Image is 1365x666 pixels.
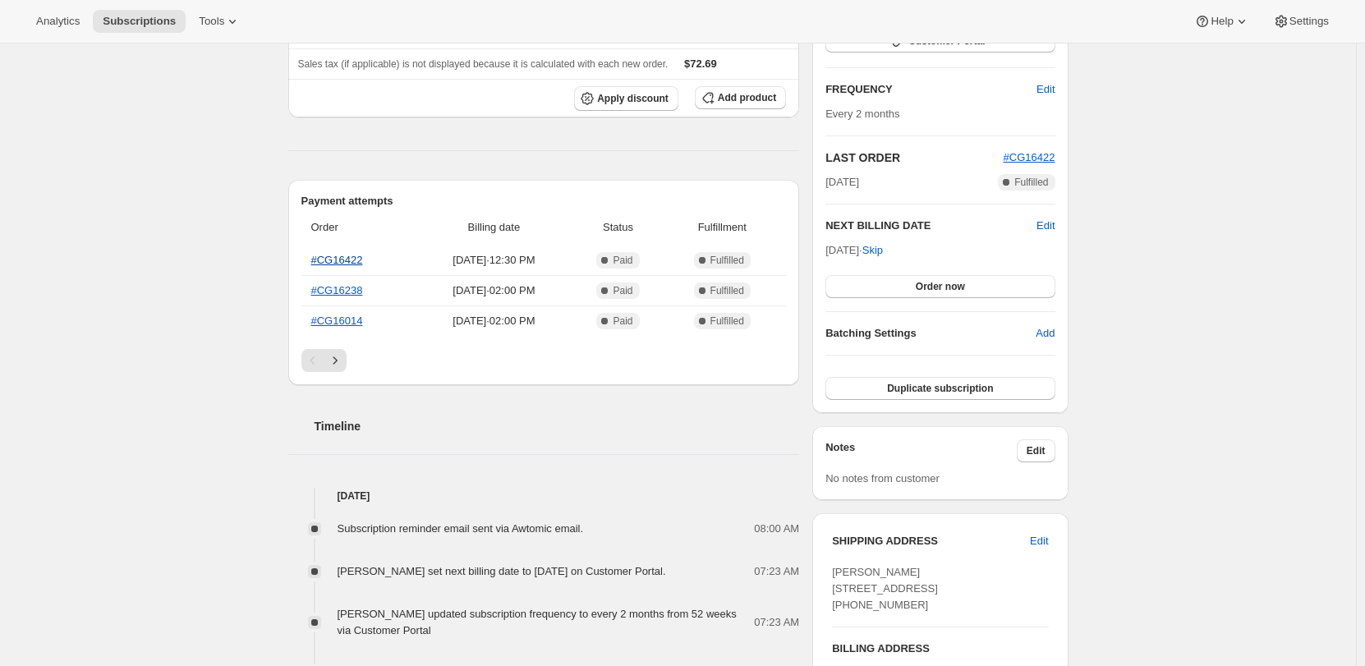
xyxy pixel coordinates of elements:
span: Apply discount [597,92,669,105]
span: Paid [613,254,632,267]
h3: BILLING ADDRESS [832,641,1048,657]
span: [DATE] · [825,244,883,256]
span: 07:23 AM [754,563,799,580]
span: Settings [1289,15,1329,28]
span: Fulfilled [710,284,744,297]
a: #CG16014 [311,315,363,327]
button: Help [1184,10,1259,33]
span: Add product [718,91,776,104]
button: Duplicate subscription [825,377,1055,400]
span: Subscription reminder email sent via Awtomic email. [338,522,584,535]
span: Analytics [36,15,80,28]
span: [PERSON_NAME] updated subscription frequency to every 2 months from 52 weeks via Customer Portal [338,608,737,636]
h2: Payment attempts [301,193,787,209]
button: Next [324,349,347,372]
h2: LAST ORDER [825,149,1003,166]
span: [DATE] · 12:30 PM [420,252,568,269]
button: Edit [1036,218,1055,234]
span: Order now [916,280,965,293]
span: [DATE] · 02:00 PM [420,313,568,329]
h2: Timeline [315,418,800,434]
span: Edit [1030,533,1048,549]
span: Tools [199,15,224,28]
a: #CG16422 [1004,151,1055,163]
button: Tools [189,10,250,33]
span: [DATE] [825,174,859,191]
button: Analytics [26,10,90,33]
th: Order [301,209,416,246]
span: Paid [613,284,632,297]
span: Fulfilled [1014,176,1048,189]
button: Subscriptions [93,10,186,33]
span: Status [578,219,659,236]
nav: Pagination [301,349,787,372]
span: Edit [1036,81,1055,98]
span: [PERSON_NAME] set next billing date to [DATE] on Customer Portal. [338,565,666,577]
a: #CG16422 [311,254,363,266]
span: Skip [862,242,883,259]
span: 07:23 AM [754,614,799,631]
h2: NEXT BILLING DATE [825,218,1036,234]
button: Settings [1263,10,1339,33]
button: Skip [853,237,893,264]
span: Sales tax (if applicable) is not displayed because it is calculated with each new order. [298,58,669,70]
span: Billing date [420,219,568,236]
button: Add [1026,320,1064,347]
span: Paid [613,315,632,328]
span: [DATE] · 02:00 PM [420,282,568,299]
a: #CG16238 [311,284,363,296]
span: Every 2 months [825,108,899,120]
h4: [DATE] [288,488,800,504]
h3: Notes [825,439,1017,462]
span: No notes from customer [825,472,940,485]
button: #CG16422 [1004,149,1055,166]
button: Order now [825,275,1055,298]
span: Fulfillment [668,219,776,236]
span: Edit [1027,444,1046,457]
h3: SHIPPING ADDRESS [832,533,1030,549]
button: Edit [1020,528,1058,554]
button: Add product [695,86,786,109]
span: Help [1211,15,1233,28]
span: Fulfilled [710,254,744,267]
button: Edit [1017,439,1055,462]
h6: Batching Settings [825,325,1036,342]
button: Edit [1027,76,1064,103]
span: Fulfilled [710,315,744,328]
h2: FREQUENCY [825,81,1036,98]
span: [PERSON_NAME] [STREET_ADDRESS] [PHONE_NUMBER] [832,566,938,611]
span: $72.69 [684,57,717,70]
span: Duplicate subscription [887,382,993,395]
span: Add [1036,325,1055,342]
button: Apply discount [574,86,678,111]
span: 08:00 AM [754,521,799,537]
span: Subscriptions [103,15,176,28]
